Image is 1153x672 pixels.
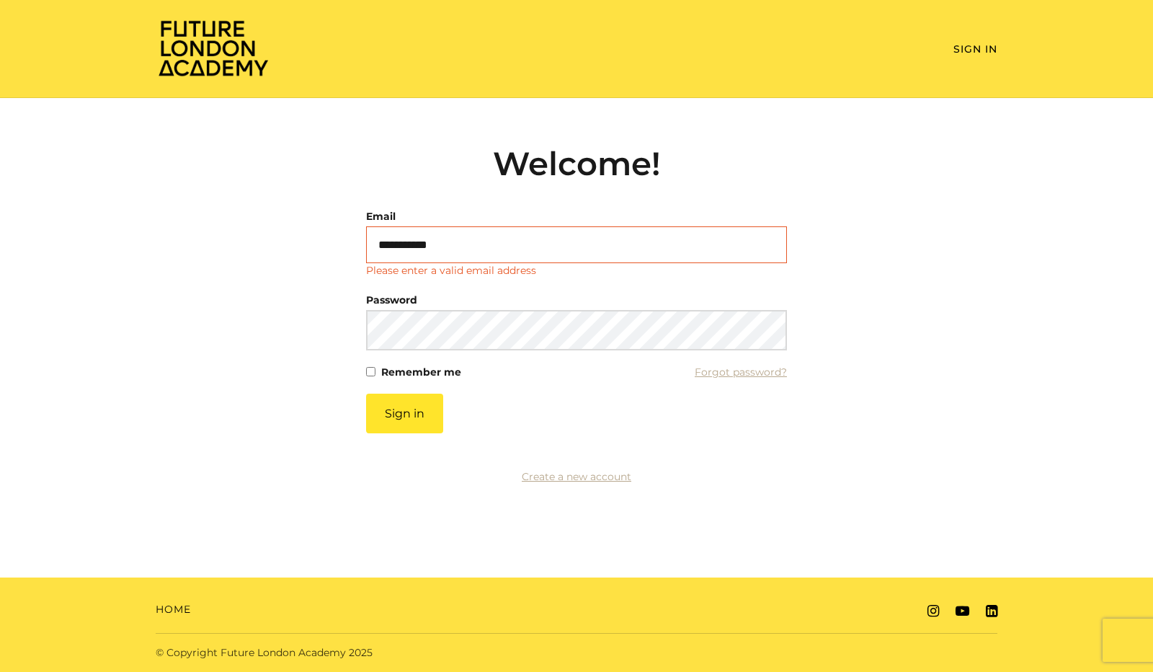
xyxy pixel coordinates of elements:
p: Please enter a valid email address [366,263,536,278]
a: Create a new account [522,470,631,483]
label: Email [366,206,396,226]
a: Sign In [953,43,997,56]
label: Password [366,290,417,310]
a: Home [156,602,191,617]
a: Forgot password? [695,362,787,382]
img: Home Page [156,19,271,77]
button: Sign in [366,394,443,433]
div: © Copyright Future London Academy 2025 [144,645,576,660]
label: Remember me [381,362,461,382]
h2: Welcome! [366,144,787,183]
